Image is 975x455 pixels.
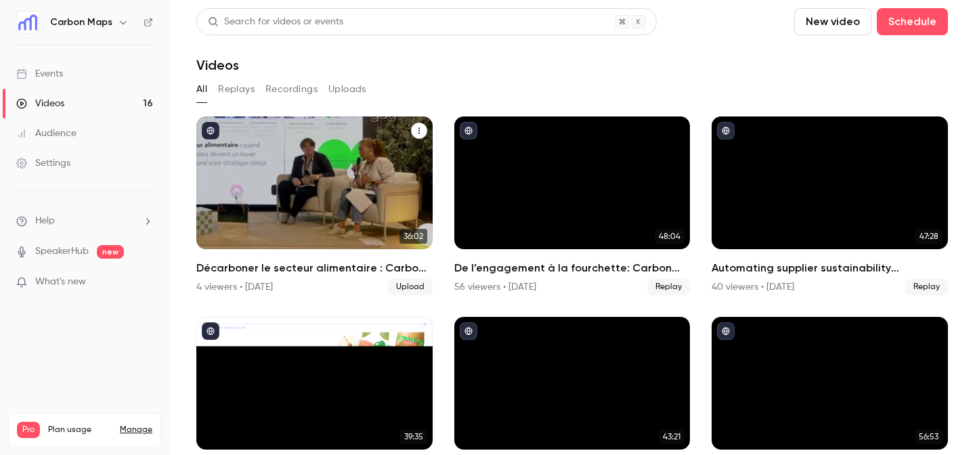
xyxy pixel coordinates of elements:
div: 40 viewers • [DATE] [712,280,794,294]
button: published [202,322,219,340]
span: Pro [17,422,40,438]
h1: Videos [196,57,239,73]
div: 56 viewers • [DATE] [454,280,536,294]
span: 36:02 [399,229,427,244]
h2: Automating supplier sustainability assessments for smarter engagement [712,260,948,276]
span: Replay [647,279,690,295]
span: new [97,245,124,259]
span: Replay [905,279,948,295]
li: help-dropdown-opener [16,214,153,228]
h2: De l’engagement à la fourchette: Carbon Maps x Bleu-Blanc-Cœur [454,260,691,276]
h2: Décarboner le secteur alimentaire : Carbon Maps avec Cooperative U et Bleu-Blanc-Cœur [196,260,433,276]
h6: Carbon Maps [50,16,112,29]
span: 48:04 [655,229,685,244]
button: published [460,322,477,340]
a: 48:04De l’engagement à la fourchette: Carbon Maps x Bleu-Blanc-Cœur56 viewers • [DATE]Replay [454,116,691,295]
span: Help [35,214,55,228]
span: 47:28 [915,229,942,244]
span: 56:53 [915,429,942,444]
span: 39:35 [400,429,427,444]
div: Audience [16,127,77,140]
button: published [717,122,735,139]
button: Replays [218,79,255,100]
button: published [717,322,735,340]
button: Schedule [877,8,948,35]
div: Search for videos or events [208,15,343,29]
a: 36:02Décarboner le secteur alimentaire : Carbon Maps avec Cooperative U et Bleu-Blanc-Cœur4 viewe... [196,116,433,295]
li: Décarboner le secteur alimentaire : Carbon Maps avec Cooperative U et Bleu-Blanc-Cœur [196,116,433,295]
button: published [460,122,477,139]
a: SpeakerHub [35,244,89,259]
li: De l’engagement à la fourchette: Carbon Maps x Bleu-Blanc-Cœur [454,116,691,295]
section: Videos [196,8,948,447]
img: Carbon Maps [17,12,39,33]
button: Recordings [265,79,318,100]
a: Manage [120,425,152,435]
button: New video [794,8,871,35]
li: Automating supplier sustainability assessments for smarter engagement [712,116,948,295]
span: 43:21 [659,429,685,444]
button: Uploads [328,79,366,100]
div: Videos [16,97,64,110]
div: Settings [16,156,70,170]
div: 4 viewers • [DATE] [196,280,273,294]
span: Upload [388,279,433,295]
a: 47:28Automating supplier sustainability assessments for smarter engagement40 viewers • [DATE]Replay [712,116,948,295]
div: Events [16,67,63,81]
span: What's new [35,275,86,289]
span: Plan usage [48,425,112,435]
button: published [202,122,219,139]
button: All [196,79,207,100]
